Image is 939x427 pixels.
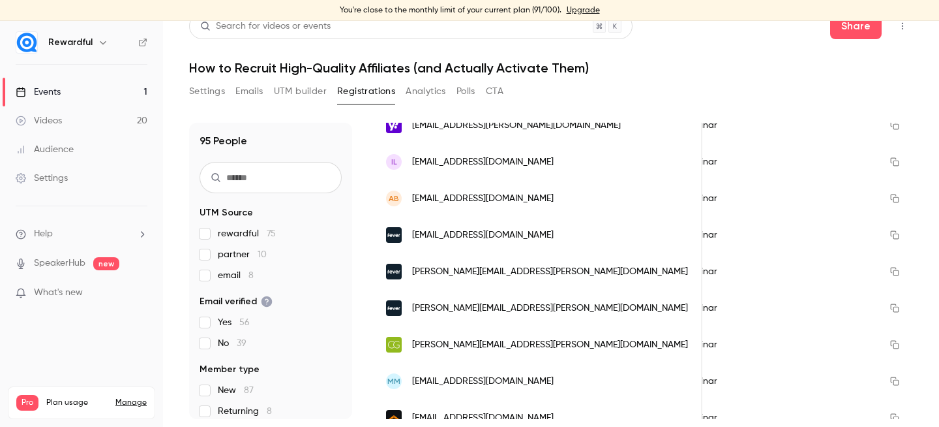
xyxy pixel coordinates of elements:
[46,398,108,408] span: Plan usage
[386,410,402,426] img: orders.co
[132,287,147,299] iframe: Noticeable Trigger
[235,81,263,102] button: Emails
[115,398,147,408] a: Manage
[16,143,74,156] div: Audience
[830,13,882,39] button: Share
[406,81,446,102] button: Analytics
[412,265,688,279] span: [PERSON_NAME][EMAIL_ADDRESS][PERSON_NAME][DOMAIN_NAME]
[386,118,402,133] img: yahoo.fr
[486,81,503,102] button: CTA
[218,384,254,397] span: New
[389,193,399,204] span: AB
[248,271,254,280] span: 8
[200,133,247,149] h1: 95 People
[412,302,688,315] span: [PERSON_NAME][EMAIL_ADDRESS][PERSON_NAME][DOMAIN_NAME]
[218,248,267,261] span: partner
[412,155,554,169] span: [EMAIL_ADDRESS][DOMAIN_NAME]
[200,363,260,376] span: Member type
[456,81,475,102] button: Polls
[337,81,395,102] button: Registrations
[391,156,397,168] span: IL
[16,395,38,411] span: Pro
[567,5,600,16] a: Upgrade
[34,257,85,270] a: SpeakerHub
[189,60,913,76] h1: How to Recruit High-Quality Affiliates (and Actually Activate Them)
[16,114,62,127] div: Videos
[258,250,267,259] span: 10
[244,386,254,395] span: 87
[16,86,61,99] div: Events
[239,318,250,327] span: 56
[274,81,327,102] button: UTM builder
[218,269,254,282] span: email
[34,286,83,300] span: What's new
[16,32,37,53] img: Rewardful
[16,172,68,185] div: Settings
[200,206,253,219] span: UTM Source
[218,337,246,350] span: No
[412,192,554,206] span: [EMAIL_ADDRESS][DOMAIN_NAME]
[48,36,93,49] h6: Rewardful
[200,20,331,33] div: Search for videos or events
[386,264,402,279] img: feverup.com
[218,227,276,240] span: rewardful
[267,407,272,416] span: 8
[412,338,688,352] span: [PERSON_NAME][EMAIL_ADDRESS][PERSON_NAME][DOMAIN_NAME]
[387,375,400,387] span: MM
[34,227,53,241] span: Help
[412,411,554,425] span: [EMAIL_ADDRESS][DOMAIN_NAME]
[386,227,402,243] img: feverup.com
[412,229,554,242] span: [EMAIL_ADDRESS][DOMAIN_NAME]
[189,81,225,102] button: Settings
[16,227,147,241] li: help-dropdown-opener
[218,405,272,418] span: Returning
[412,375,554,388] span: [EMAIL_ADDRESS][DOMAIN_NAME]
[386,300,402,316] img: feverup.com
[200,295,273,308] span: Email verified
[237,339,246,348] span: 39
[218,316,250,329] span: Yes
[267,229,276,238] span: 75
[386,337,402,353] img: clickandgrow.com
[412,119,621,133] span: [EMAIL_ADDRESS][PERSON_NAME][DOMAIN_NAME]
[93,257,119,270] span: new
